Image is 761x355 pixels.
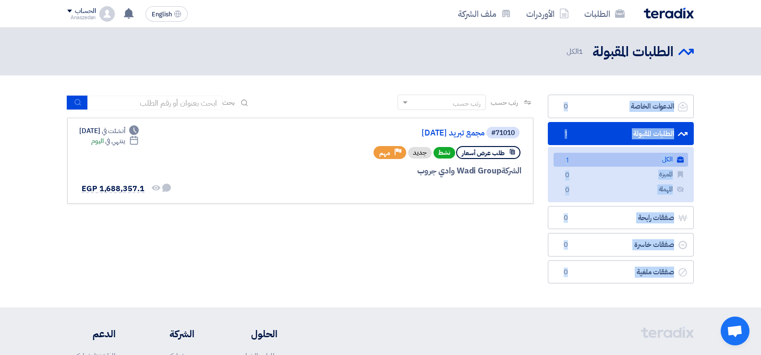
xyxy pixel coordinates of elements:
span: بحث [222,98,235,108]
span: 1 [560,129,571,139]
button: English [145,6,188,22]
a: المميزة [554,168,688,182]
a: صفقات خاسرة0 [548,233,694,257]
span: الشركة [501,165,522,177]
a: مجمع تبريد [DATE] [292,129,484,137]
a: صفقات ملغية0 [548,260,694,284]
li: الحلول [223,327,278,341]
div: اليوم [91,136,139,146]
span: 0 [560,268,571,277]
span: 0 [561,185,573,196]
span: 0 [560,240,571,250]
span: نشط [434,147,455,159]
a: صفقات رابحة0 [548,206,694,230]
a: الطلبات [577,2,632,25]
span: طلب عرض أسعار [462,148,505,158]
span: رتب حسب [491,98,518,108]
div: Wadi Group وادي جروب [290,165,521,177]
h2: الطلبات المقبولة [592,43,674,61]
div: #71010 [491,130,515,136]
span: الكل [567,46,585,57]
span: مهم [379,148,390,158]
img: profile_test.png [99,6,115,22]
span: 1 [561,156,573,166]
div: الحساب [75,7,96,15]
li: الدعم [67,327,116,341]
span: أنشئت في [102,126,125,136]
span: ينتهي في [105,136,125,146]
div: Anaszedan [67,15,96,20]
img: Teradix logo [644,8,694,19]
a: المهملة [554,183,688,196]
span: 1 [579,46,583,57]
span: EGP 1,688,357.1 [82,183,145,195]
a: الكل [554,153,688,167]
div: جديد [408,147,432,159]
span: 0 [561,171,573,181]
span: 0 [560,102,571,111]
li: الشركة [145,327,194,341]
a: ملف الشركة [450,2,519,25]
a: الدعوات الخاصة0 [548,95,694,118]
div: [DATE] [79,126,139,136]
input: ابحث بعنوان أو رقم الطلب [88,96,222,110]
a: Open chat [721,317,749,345]
span: English [152,11,172,18]
span: 0 [560,213,571,223]
div: رتب حسب [453,98,481,109]
a: الطلبات المقبولة1 [548,122,694,146]
a: الأوردرات [519,2,577,25]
